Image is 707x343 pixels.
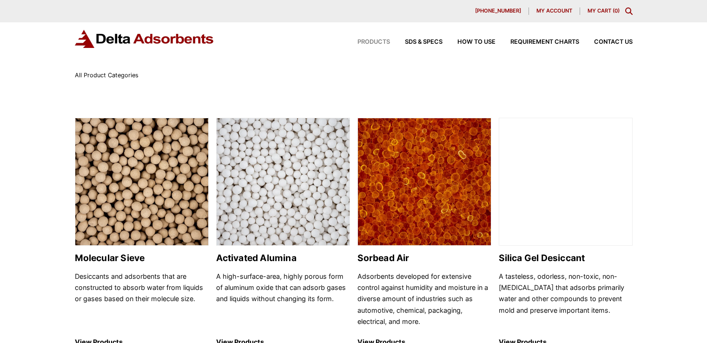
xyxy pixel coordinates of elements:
[357,39,390,45] span: Products
[594,39,633,45] span: Contact Us
[358,118,491,246] img: Sorbead Air
[405,39,443,45] span: SDS & SPECS
[357,253,491,263] h2: Sorbead Air
[217,118,350,246] img: Activated Alumina
[343,39,390,45] a: Products
[510,39,579,45] span: Requirement Charts
[496,39,579,45] a: Requirement Charts
[529,7,580,15] a: My account
[75,118,208,246] img: Molecular Sieve
[443,39,496,45] a: How to Use
[457,39,496,45] span: How to Use
[390,39,443,45] a: SDS & SPECS
[588,7,620,14] a: My Cart (0)
[75,30,214,48] img: Delta Adsorbents
[614,7,618,14] span: 0
[468,7,529,15] a: [PHONE_NUMBER]
[75,72,139,79] span: All Product Categories
[216,253,350,263] h2: Activated Alumina
[499,118,632,246] img: Silica Gel Desiccant
[216,271,350,328] p: A high-surface-area, highly porous form of aluminum oxide that can adsorb gases and liquids witho...
[75,253,209,263] h2: Molecular Sieve
[579,39,633,45] a: Contact Us
[625,7,633,15] div: Toggle Modal Content
[75,271,209,328] p: Desiccants and adsorbents that are constructed to absorb water from liquids or gases based on the...
[499,253,633,263] h2: Silica Gel Desiccant
[357,271,491,328] p: Adsorbents developed for extensive control against humidity and moisture in a diverse amount of i...
[475,8,521,13] span: [PHONE_NUMBER]
[499,271,633,328] p: A tasteless, odorless, non-toxic, non-[MEDICAL_DATA] that adsorbs primarily water and other compo...
[536,8,572,13] span: My account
